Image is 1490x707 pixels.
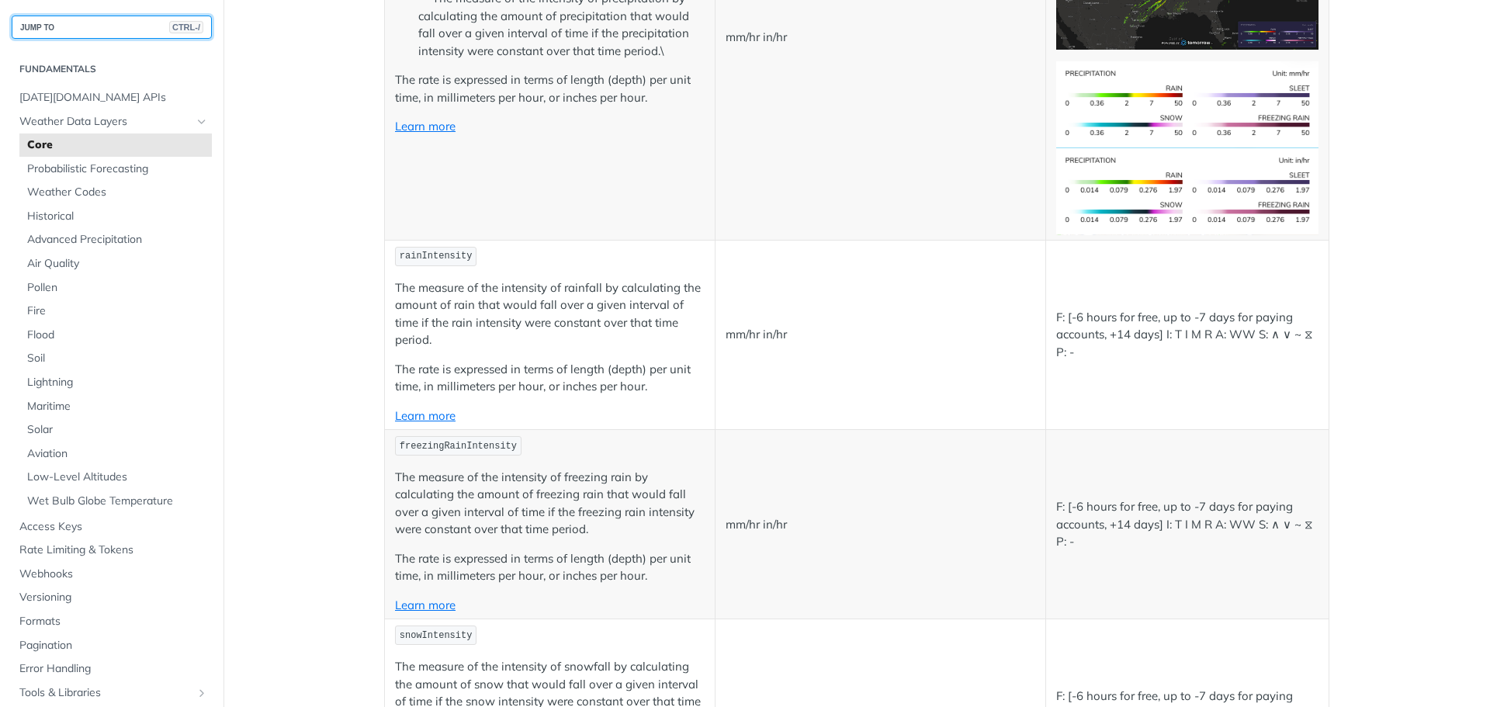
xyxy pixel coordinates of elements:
[1056,183,1318,198] span: Expand image
[19,324,212,347] a: Flood
[27,256,208,272] span: Air Quality
[196,116,208,128] button: Hide subpages for Weather Data Layers
[19,181,212,204] a: Weather Codes
[19,685,192,701] span: Tools & Libraries
[27,232,208,248] span: Advanced Precipitation
[19,490,212,513] a: Wet Bulb Globe Temperature
[1056,95,1318,110] span: Expand image
[19,442,212,466] a: Aviation
[12,86,212,109] a: [DATE][DOMAIN_NAME] APIs
[19,205,212,228] a: Historical
[19,252,212,276] a: Air Quality
[19,90,208,106] span: [DATE][DOMAIN_NAME] APIs
[395,71,705,106] p: The rate is expressed in terms of length (depth) per unit time, in millimeters per hour, or inche...
[27,161,208,177] span: Probabilistic Forecasting
[27,375,208,390] span: Lightning
[12,610,212,633] a: Formats
[196,687,208,699] button: Show subpages for Tools & Libraries
[27,185,208,200] span: Weather Codes
[19,638,208,653] span: Pagination
[12,62,212,76] h2: Fundamentals
[19,542,208,558] span: Rate Limiting & Tokens
[395,550,705,585] p: The rate is expressed in terms of length (depth) per unit time, in millimeters per hour, or inche...
[400,441,517,452] span: freezingRainIntensity
[395,408,456,423] a: Learn more
[19,158,212,181] a: Probabilistic Forecasting
[19,519,208,535] span: Access Keys
[19,300,212,323] a: Fire
[726,326,1035,344] p: mm/hr in/hr
[19,114,192,130] span: Weather Data Layers
[400,630,473,641] span: snowIntensity
[12,16,212,39] button: JUMP TOCTRL-/
[19,567,208,582] span: Webhooks
[12,515,212,539] a: Access Keys
[27,446,208,462] span: Aviation
[19,371,212,394] a: Lightning
[12,563,212,586] a: Webhooks
[12,657,212,681] a: Error Handling
[19,661,208,677] span: Error Handling
[12,539,212,562] a: Rate Limiting & Tokens
[19,395,212,418] a: Maritime
[27,280,208,296] span: Pollen
[27,399,208,414] span: Maritime
[19,133,212,157] a: Core
[1056,498,1318,551] p: F: [-6 hours for free, up to -7 days for paying accounts, +14 days] I: T I M R A: WW S: ∧ ∨ ~ ⧖ P: -
[27,422,208,438] span: Solar
[400,251,473,262] span: rainIntensity
[27,137,208,153] span: Core
[19,347,212,370] a: Soil
[395,469,705,539] p: The measure of the intensity of freezing rain by calculating the amount of freezing rain that wou...
[726,29,1035,47] p: mm/hr in/hr
[19,228,212,251] a: Advanced Precipitation
[27,209,208,224] span: Historical
[19,418,212,442] a: Solar
[19,590,208,605] span: Versioning
[12,586,212,609] a: Versioning
[27,470,208,485] span: Low-Level Altitudes
[12,110,212,133] a: Weather Data LayersHide subpages for Weather Data Layers
[12,634,212,657] a: Pagination
[27,303,208,319] span: Fire
[12,681,212,705] a: Tools & LibrariesShow subpages for Tools & Libraries
[27,328,208,343] span: Flood
[19,614,208,629] span: Formats
[27,351,208,366] span: Soil
[27,494,208,509] span: Wet Bulb Globe Temperature
[395,598,456,612] a: Learn more
[169,21,203,33] span: CTRL-/
[1056,309,1318,362] p: F: [-6 hours for free, up to -7 days for paying accounts, +14 days] I: T I M R A: WW S: ∧ ∨ ~ ⧖ P: -
[395,361,705,396] p: The rate is expressed in terms of length (depth) per unit time, in millimeters per hour, or inche...
[19,276,212,300] a: Pollen
[395,279,705,349] p: The measure of the intensity of rainfall by calculating the amount of rain that would fall over a...
[395,119,456,133] a: Learn more
[19,466,212,489] a: Low-Level Altitudes
[726,516,1035,534] p: mm/hr in/hr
